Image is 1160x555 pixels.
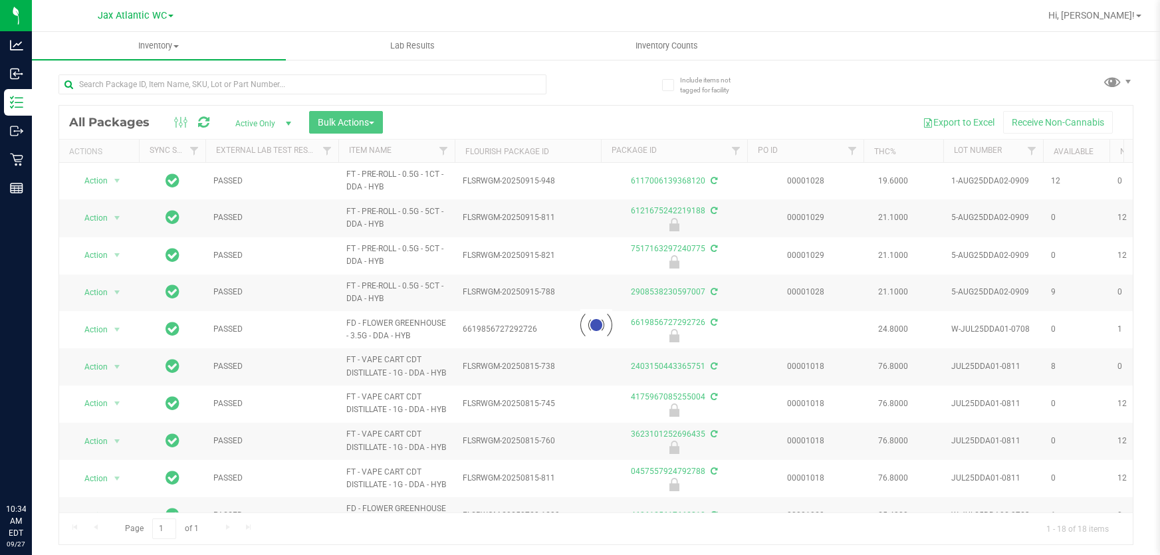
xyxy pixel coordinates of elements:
span: Inventory Counts [618,40,716,52]
a: Inventory [32,32,286,60]
span: Hi, [PERSON_NAME]! [1048,10,1135,21]
iframe: Resource center [13,449,53,489]
inline-svg: Reports [10,181,23,195]
a: Lab Results [286,32,540,60]
inline-svg: Inventory [10,96,23,109]
span: Include items not tagged for facility [680,75,747,95]
inline-svg: Inbound [10,67,23,80]
a: Inventory Counts [540,32,794,60]
p: 10:34 AM EDT [6,503,26,539]
inline-svg: Retail [10,153,23,166]
span: Jax Atlantic WC [98,10,167,21]
p: 09/27 [6,539,26,549]
input: Search Package ID, Item Name, SKU, Lot or Part Number... [58,74,546,94]
inline-svg: Analytics [10,39,23,52]
span: Inventory [32,40,286,52]
span: Lab Results [372,40,453,52]
inline-svg: Outbound [10,124,23,138]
